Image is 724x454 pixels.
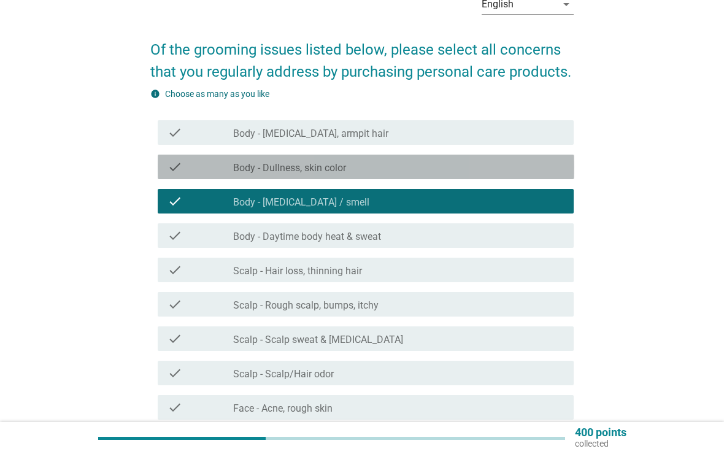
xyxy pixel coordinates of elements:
label: Body - [MEDICAL_DATA], armpit hair [233,128,388,140]
label: Face - Acne, rough skin [233,402,333,415]
i: check [168,263,182,277]
i: check [168,228,182,243]
label: Scalp - Scalp/Hair odor [233,368,334,380]
i: info [150,89,160,99]
h2: Of the grooming issues listed below, please select all concerns that you regularly address by pur... [150,26,574,83]
label: Scalp - Hair loss, thinning hair [233,265,362,277]
p: 400 points [575,427,626,438]
i: check [168,331,182,346]
i: check [168,160,182,174]
label: Body - Dullness, skin color [233,162,346,174]
p: collected [575,438,626,449]
label: Scalp - Rough scalp, bumps, itchy [233,299,379,312]
label: Body - Daytime body heat & sweat [233,231,381,243]
i: check [168,194,182,209]
label: Choose as many as you like [165,89,269,99]
label: Body - [MEDICAL_DATA] / smell [233,196,369,209]
i: check [168,366,182,380]
i: check [168,400,182,415]
label: Scalp - Scalp sweat & [MEDICAL_DATA] [233,334,403,346]
i: check [168,297,182,312]
i: check [168,125,182,140]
